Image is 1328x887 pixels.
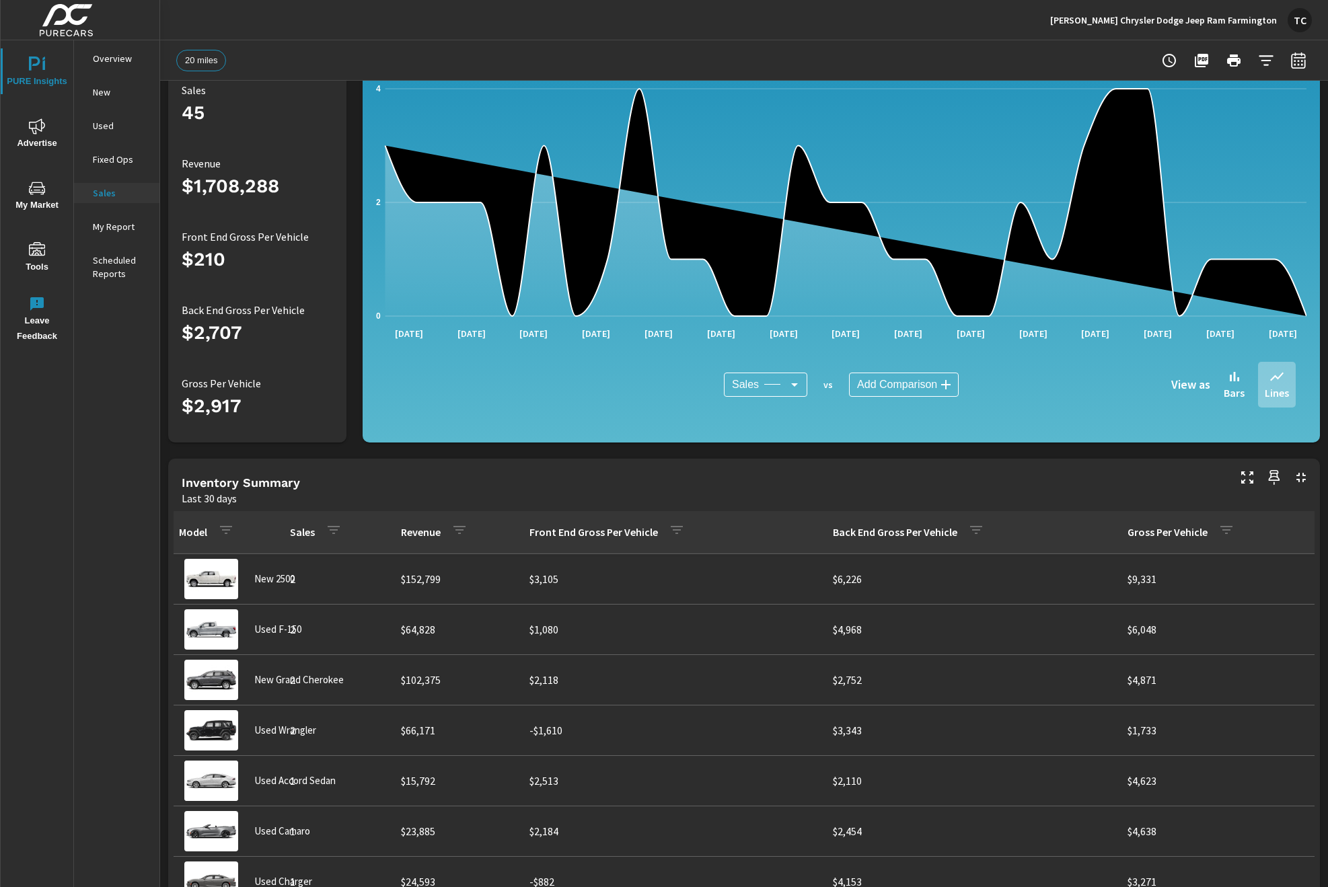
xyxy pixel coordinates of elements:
p: [DATE] [635,327,682,340]
p: $66,171 [401,722,508,738]
img: glamour [184,559,238,599]
p: Model [179,525,207,539]
p: Overview [93,52,149,65]
p: Scheduled Reports [93,254,149,280]
button: Minimize Widget [1290,467,1312,488]
p: [DATE] [885,327,932,340]
p: [DATE] [385,327,433,340]
p: Gross Per Vehicle [182,377,359,389]
p: New 2500 [254,573,295,585]
p: -$1,610 [529,722,811,738]
p: [DATE] [1134,327,1181,340]
p: Used Accord Sedan [254,775,336,787]
button: Select Date Range [1285,47,1312,74]
p: Revenue [182,157,359,169]
h3: $2,917 [182,395,359,418]
p: Used F-150 [254,623,301,635]
p: Front End Gross Per Vehicle [529,525,658,539]
p: $9,331 [1128,571,1322,587]
p: Fixed Ops [93,153,149,166]
p: Sales [182,84,359,96]
button: Print Report [1220,47,1247,74]
div: Add Comparison [849,373,959,397]
span: 20 miles [177,55,225,65]
p: 1 [290,823,379,839]
p: $4,623 [1128,773,1322,789]
p: $2,454 [833,823,1106,839]
p: [DATE] [510,327,557,340]
div: Sales [74,183,159,203]
p: $2,110 [833,773,1106,789]
p: Used [93,119,149,132]
p: 2 [290,621,379,638]
p: 1 [290,773,379,789]
img: glamour [184,761,238,801]
span: Advertise [5,118,69,151]
span: Sales [732,378,759,391]
div: My Report [74,217,159,237]
p: Sales [93,186,149,200]
p: [DATE] [947,327,994,340]
div: Scheduled Reports [74,250,159,284]
img: glamour [184,811,238,851]
p: [DATE] [448,327,495,340]
p: $23,885 [401,823,508,839]
p: $1,733 [1128,722,1322,738]
p: $4,968 [833,621,1106,638]
p: Front End Gross Per Vehicle [182,231,359,243]
p: Revenue [401,525,441,539]
text: 0 [376,311,381,321]
p: $2,752 [833,672,1106,688]
p: $2,118 [529,672,811,688]
span: Leave Feedback [5,296,69,344]
h3: $2,707 [182,321,359,344]
div: Overview [74,48,159,69]
p: Back End Gross Per Vehicle [182,304,359,316]
p: $64,828 [401,621,508,638]
p: [DATE] [1072,327,1119,340]
p: New Grand Cherokee [254,674,344,686]
p: $4,871 [1128,672,1322,688]
p: Used Wrangler [254,724,316,736]
p: Back End Gross Per Vehicle [833,525,957,539]
p: $1,080 [529,621,811,638]
p: $3,343 [833,722,1106,738]
span: My Market [5,180,69,213]
h6: View as [1171,378,1210,391]
p: Lines [1265,385,1289,401]
p: 2 [290,722,379,738]
p: $102,375 [401,672,508,688]
button: "Export Report to PDF" [1188,47,1215,74]
p: [DATE] [760,327,807,340]
p: 2 [290,571,379,587]
p: $6,048 [1128,621,1322,638]
p: New [93,85,149,99]
button: Apply Filters [1253,47,1280,74]
span: PURE Insights [5,56,69,89]
p: Used Camaro [254,825,310,837]
h3: 45 [182,102,359,124]
p: [DATE] [1197,327,1244,340]
p: [DATE] [822,327,869,340]
h3: $210 [182,248,359,271]
p: [DATE] [698,327,745,340]
p: [DATE] [1010,327,1057,340]
button: Make Fullscreen [1237,467,1258,488]
h5: Inventory Summary [182,475,300,490]
h3: $1,708,288 [182,175,359,198]
div: New [74,82,159,102]
p: $2,513 [529,773,811,789]
span: Tools [5,242,69,275]
p: Last 30 days [182,490,237,506]
p: Sales [290,525,315,539]
p: My Report [93,220,149,233]
p: $6,226 [833,571,1106,587]
span: Save this to your personalized report [1263,467,1285,488]
p: 2 [290,672,379,688]
p: $152,799 [401,571,508,587]
span: Add Comparison [857,378,937,391]
text: 2 [376,198,381,207]
p: [PERSON_NAME] Chrysler Dodge Jeep Ram Farmington [1050,14,1277,26]
img: glamour [184,660,238,700]
img: glamour [184,710,238,750]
